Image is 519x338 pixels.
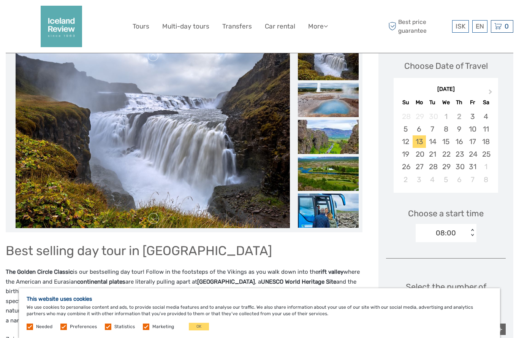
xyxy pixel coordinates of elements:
[466,110,479,123] div: Choose Friday, October 3rd, 2025
[413,173,426,186] div: Choose Monday, November 3rd, 2025
[298,46,359,80] img: 614cd9e667d54815a3d896d2357174d7_slider_thumbnail.jpg
[36,324,52,330] label: Needed
[413,110,426,123] div: Not available Monday, September 29th, 2025
[197,278,255,285] strong: [GEOGRAPHIC_DATA]
[413,97,426,108] div: Mo
[189,323,209,330] button: OK
[6,267,362,325] p: is our bestselling day tour! Follow in the footsteps of the Vikings as you walk down into the whe...
[298,83,359,117] img: 3b16a77aee564261ac5b6e541c5bedb3_slider_thumbnail.jpg
[469,229,475,237] div: < >
[70,324,97,330] label: Preferences
[456,22,465,30] span: ISK
[404,60,488,72] div: Choose Date of Travel
[472,20,487,33] div: EN
[479,135,492,148] div: Choose Saturday, October 18th, 2025
[436,228,456,238] div: 08:00
[439,135,453,148] div: Choose Wednesday, October 15th, 2025
[386,281,506,316] div: Select the number of participants
[413,123,426,135] div: Choose Monday, October 6th, 2025
[466,135,479,148] div: Choose Friday, October 17th, 2025
[439,123,453,135] div: Choose Wednesday, October 8th, 2025
[408,208,484,219] span: Choose a start time
[479,160,492,173] div: Choose Saturday, November 1st, 2025
[466,148,479,160] div: Choose Friday, October 24th, 2025
[439,97,453,108] div: We
[453,135,466,148] div: Choose Thursday, October 16th, 2025
[41,6,82,47] img: 2352-2242c590-57d0-4cbf-9375-f685811e12ac_logo_big.png
[394,86,498,94] div: [DATE]
[426,173,439,186] div: Choose Tuesday, November 4th, 2025
[16,46,290,229] img: 614cd9e667d54815a3d896d2357174d7_main_slider.jpg
[426,97,439,108] div: Tu
[399,173,412,186] div: Choose Sunday, November 2nd, 2025
[439,173,453,186] div: Choose Wednesday, November 5th, 2025
[6,268,73,275] strong: The Golden Circle Classic
[426,148,439,160] div: Choose Tuesday, October 21st, 2025
[453,148,466,160] div: Choose Thursday, October 23rd, 2025
[318,268,343,275] strong: rift valley
[261,278,336,285] strong: UNESCO World Heritage Site
[479,97,492,108] div: Sa
[11,13,86,19] p: We're away right now. Please check back later!
[87,12,97,21] button: Open LiveChat chat widget
[162,21,209,32] a: Multi-day tours
[152,324,174,330] label: Marketing
[399,160,412,173] div: Choose Sunday, October 26th, 2025
[399,97,412,108] div: Su
[439,160,453,173] div: Choose Wednesday, October 29th, 2025
[133,21,149,32] a: Tours
[466,123,479,135] div: Choose Friday, October 10th, 2025
[413,160,426,173] div: Choose Monday, October 27th, 2025
[19,288,500,338] div: We use cookies to personalise content and ads, to provide social media features and to analyse ou...
[479,123,492,135] div: Choose Saturday, October 11th, 2025
[298,120,359,154] img: 1740fc0936be4c9d8f23f69e2b839a6e_slider_thumbnail.jpg
[466,160,479,173] div: Choose Friday, October 31st, 2025
[399,110,412,123] div: Not available Sunday, September 28th, 2025
[399,123,412,135] div: Choose Sunday, October 5th, 2025
[308,21,328,32] a: More
[426,123,439,135] div: Choose Tuesday, October 7th, 2025
[298,157,359,191] img: 6ce0a07f37844006be2130a165b0f903_slider_thumbnail.jpg
[453,173,466,186] div: Choose Thursday, November 6th, 2025
[413,148,426,160] div: Choose Monday, October 20th, 2025
[439,110,453,123] div: Not available Wednesday, October 1st, 2025
[399,135,412,148] div: Choose Sunday, October 12th, 2025
[396,110,495,186] div: month 2025-10
[426,110,439,123] div: Not available Tuesday, September 30th, 2025
[479,173,492,186] div: Choose Saturday, November 8th, 2025
[485,87,497,100] button: Next Month
[27,296,492,302] h5: This website uses cookies
[453,123,466,135] div: Choose Thursday, October 9th, 2025
[453,97,466,108] div: Th
[222,21,252,32] a: Transfers
[466,173,479,186] div: Choose Friday, November 7th, 2025
[6,243,362,259] h1: Best selling day tour in [GEOGRAPHIC_DATA]
[413,135,426,148] div: Choose Monday, October 13th, 2025
[265,21,295,32] a: Car rental
[426,135,439,148] div: Choose Tuesday, October 14th, 2025
[466,97,479,108] div: Fr
[494,324,506,335] div: +
[453,110,466,123] div: Not available Thursday, October 2nd, 2025
[298,194,359,228] img: 14ad8b99cdb749e9aba1bb08b676a05f_slider_thumbnail.jpg
[503,22,510,30] span: 0
[386,18,450,35] span: Best price guarantee
[453,160,466,173] div: Choose Thursday, October 30th, 2025
[426,160,439,173] div: Choose Tuesday, October 28th, 2025
[114,324,135,330] label: Statistics
[439,148,453,160] div: Choose Wednesday, October 22nd, 2025
[77,278,125,285] strong: continental plates
[479,148,492,160] div: Choose Saturday, October 25th, 2025
[399,148,412,160] div: Choose Sunday, October 19th, 2025
[479,110,492,123] div: Choose Saturday, October 4th, 2025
